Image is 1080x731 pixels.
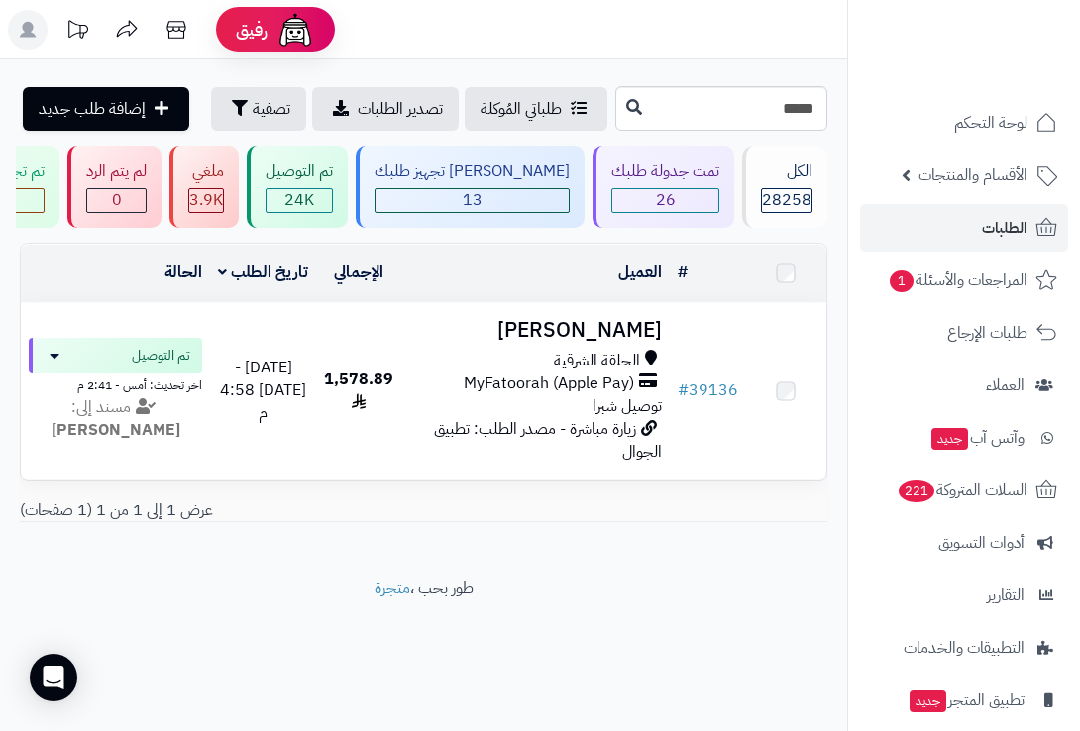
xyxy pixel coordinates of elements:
[434,417,662,464] span: زيارة مباشرة - مصدر الطلب: تطبيق الجوال
[899,480,934,502] span: 221
[165,146,243,228] a: ملغي 3.9K
[987,581,1025,609] span: التقارير
[39,97,146,121] span: إضافة طلب جديد
[986,371,1025,399] span: العملاء
[860,309,1068,357] a: طلبات الإرجاع
[164,261,202,284] a: الحالة
[738,146,831,228] a: الكل28258
[375,576,410,600] a: متجرة
[375,160,570,183] div: [PERSON_NAME] تجهيز طلبك
[860,99,1068,147] a: لوحة التحكم
[218,261,308,284] a: تاريخ الطلب
[897,476,1027,504] span: السلات المتروكة
[189,189,223,212] div: 3870
[860,519,1068,567] a: أدوات التسويق
[352,146,589,228] a: [PERSON_NAME] تجهيز طلبك 13
[409,319,662,342] h3: [PERSON_NAME]
[211,87,306,131] button: تصفية
[464,372,634,395] span: MyFatoorah (Apple Pay)
[253,97,290,121] span: تصفية
[53,10,102,54] a: تحديثات المنصة
[188,160,224,183] div: ملغي
[266,160,333,183] div: تم التوصيل
[860,572,1068,619] a: التقارير
[275,10,315,50] img: ai-face.png
[860,467,1068,514] a: السلات المتروكة221
[982,214,1027,242] span: الطلبات
[312,87,459,131] a: تصدير الطلبات
[86,160,147,183] div: لم يتم الرد
[52,418,180,442] strong: [PERSON_NAME]
[267,189,332,212] div: 23970
[761,160,812,183] div: الكل
[860,414,1068,462] a: وآتس آبجديد
[904,634,1025,662] span: التطبيقات والخدمات
[593,394,662,418] span: توصيل شبرا
[678,378,689,402] span: #
[945,52,1061,94] img: logo-2.png
[465,87,607,131] a: طلباتي المُوكلة
[5,499,842,522] div: عرض 1 إلى 1 من 1 (1 صفحات)
[762,189,811,212] span: 28258
[618,261,662,284] a: العميل
[929,424,1025,452] span: وآتس آب
[611,160,719,183] div: تمت جدولة طلبك
[954,109,1027,137] span: لوحة التحكم
[860,624,1068,672] a: التطبيقات والخدمات
[376,189,569,212] span: 13
[860,204,1068,252] a: الطلبات
[888,266,1027,294] span: المراجعات والأسئلة
[860,362,1068,409] a: العملاء
[678,261,688,284] a: #
[890,270,914,292] span: 1
[931,428,968,450] span: جديد
[358,97,443,121] span: تصدير الطلبات
[910,690,946,712] span: جديد
[860,257,1068,304] a: المراجعات والأسئلة1
[481,97,562,121] span: طلباتي المُوكلة
[87,189,146,212] span: 0
[678,378,738,402] a: #39136
[860,677,1068,724] a: تطبيق المتجرجديد
[243,146,352,228] a: تم التوصيل 24K
[220,356,306,425] span: [DATE] - [DATE] 4:58 م
[23,87,189,131] a: إضافة طلب جديد
[63,146,165,228] a: لم يتم الرد 0
[554,350,640,372] span: الحلقة الشرقية
[947,319,1027,347] span: طلبات الإرجاع
[29,373,202,394] div: اخر تحديث: أمس - 2:41 م
[30,654,77,701] div: Open Intercom Messenger
[189,189,223,212] span: 3.9K
[612,189,718,212] span: 26
[324,367,393,414] span: 1,578.89
[236,18,268,42] span: رفيق
[334,261,383,284] a: الإجمالي
[918,161,1027,189] span: الأقسام والمنتجات
[908,686,1025,714] span: تطبيق المتجر
[267,189,332,212] span: 24K
[938,529,1025,557] span: أدوات التسويق
[14,396,217,442] div: مسند إلى:
[132,346,190,365] span: تم التوصيل
[589,146,738,228] a: تمت جدولة طلبك 26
